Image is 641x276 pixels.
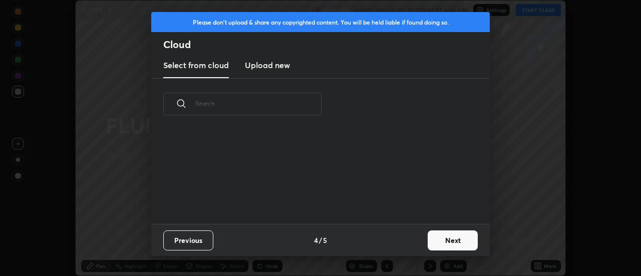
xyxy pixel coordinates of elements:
h4: / [319,235,322,245]
input: Search [195,82,322,125]
h4: 4 [314,235,318,245]
button: Next [428,230,478,250]
h4: 5 [323,235,327,245]
h3: Select from cloud [163,59,229,71]
button: Previous [163,230,213,250]
h3: Upload new [245,59,290,71]
div: Please don't upload & share any copyrighted content. You will be held liable if found doing so. [151,12,490,32]
h2: Cloud [163,38,490,51]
